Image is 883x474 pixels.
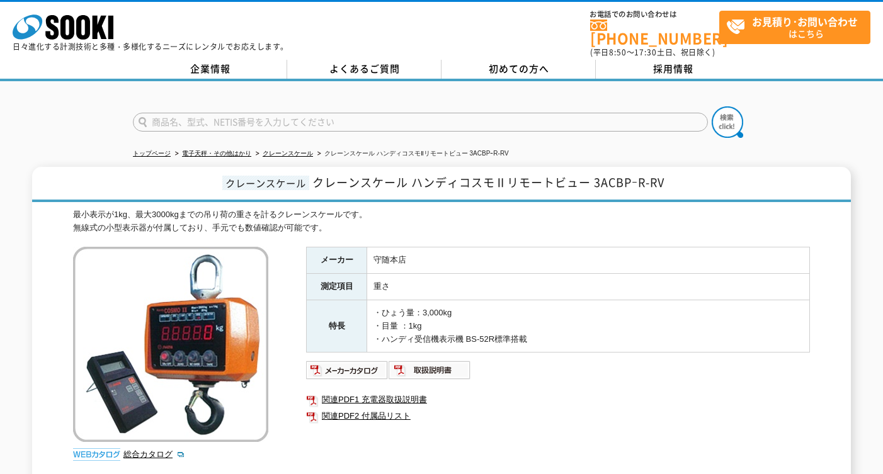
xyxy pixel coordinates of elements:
[133,60,287,79] a: 企業情報
[719,11,870,44] a: お見積り･お問い合わせはこちら
[133,113,708,132] input: 商品名、型式、NETIS番号を入力してください
[307,274,367,300] th: 測定項目
[306,392,810,408] a: 関連PDF1 充電器取扱説明書
[590,20,719,45] a: [PHONE_NUMBER]
[182,150,251,157] a: 電子天秤・その他はかり
[590,11,719,18] span: お電話でのお問い合わせは
[590,47,715,58] span: (平日 ～ 土日、祝日除く)
[712,106,743,138] img: btn_search.png
[752,14,858,29] strong: お見積り･お問い合わせ
[596,60,750,79] a: 採用情報
[123,449,185,459] a: 総合カタログ
[73,448,120,461] img: webカタログ
[367,274,810,300] td: 重さ
[306,408,810,424] a: 関連PDF2 付属品リスト
[609,47,627,58] span: 8:50
[307,247,367,274] th: メーカー
[306,369,389,378] a: メーカーカタログ
[73,208,810,235] div: 最小表示が1kg、最大3000kgまでの吊り荷の重さを計るクレーンスケールです。 無線式の小型表示器が付属しており、手元でも数値確認が可能です。
[306,360,389,380] img: メーカーカタログ
[133,150,171,157] a: トップページ
[489,62,549,76] span: 初めての方へ
[263,150,313,157] a: クレーンスケール
[287,60,442,79] a: よくあるご質問
[222,176,309,190] span: クレーンスケール
[389,360,471,380] img: 取扱説明書
[73,247,268,442] img: クレーンスケール ハンディコスモⅡリモートビュー 3ACBPｰR-RV
[389,369,471,378] a: 取扱説明書
[442,60,596,79] a: 初めての方へ
[13,43,288,50] p: 日々進化する計測技術と多種・多様化するニーズにレンタルでお応えします。
[307,300,367,353] th: 特長
[367,300,810,353] td: ・ひょう量：3,000kg ・目量 ：1kg ・ハンディ受信機表示機 BS-52R標準搭載
[367,247,810,274] td: 守随本店
[634,47,657,58] span: 17:30
[726,11,870,43] span: はこちら
[315,147,509,161] li: クレーンスケール ハンディコスモⅡリモートビュー 3ACBPｰR-RV
[312,174,664,191] span: クレーンスケール ハンディコスモⅡリモートビュー 3ACBPｰR-RV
